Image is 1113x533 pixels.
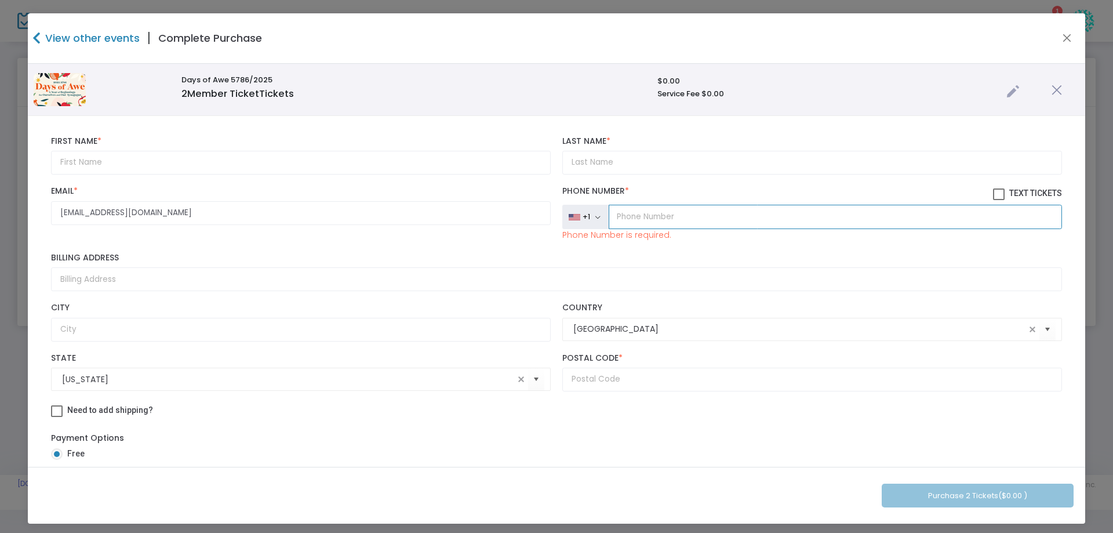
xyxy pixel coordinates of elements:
[51,303,551,313] label: City
[181,87,294,100] span: Member Ticket
[34,73,86,106] img: TicketEmailImage.png
[51,253,1062,263] label: Billing Address
[1009,188,1062,198] span: Text Tickets
[573,323,1025,335] input: Select Country
[562,303,1062,313] label: Country
[51,432,124,444] label: Payment Options
[562,368,1062,391] input: Postal Code
[1039,318,1056,342] button: Select
[1060,31,1075,46] button: Close
[562,136,1062,147] label: Last Name
[562,353,1062,364] label: Postal Code
[51,151,551,175] input: First Name
[42,30,140,46] h4: View other events
[609,205,1062,229] input: Phone Number
[583,212,590,222] div: +1
[657,89,995,99] h6: Service Fee $0.00
[181,75,646,85] h6: Days of Awe 5786/2025
[657,77,995,86] h6: $0.00
[51,201,551,225] input: Email
[51,318,551,342] input: City
[158,30,262,46] h4: Complete Purchase
[63,448,85,460] span: Free
[1025,322,1039,336] span: clear
[562,186,1062,200] label: Phone Number
[67,405,153,415] span: Need to add shipping?
[140,28,158,49] span: |
[62,374,514,386] input: Select State
[514,372,528,386] span: clear
[51,267,1062,291] input: Billing Address
[562,151,1062,175] input: Last Name
[51,353,551,364] label: State
[1052,85,1062,95] img: cross.png
[562,205,609,229] button: +1
[51,136,551,147] label: First Name
[562,229,671,241] p: Phone Number is required.
[259,87,294,100] span: Tickets
[181,87,187,100] span: 2
[528,368,544,391] button: Select
[51,186,551,197] label: Email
